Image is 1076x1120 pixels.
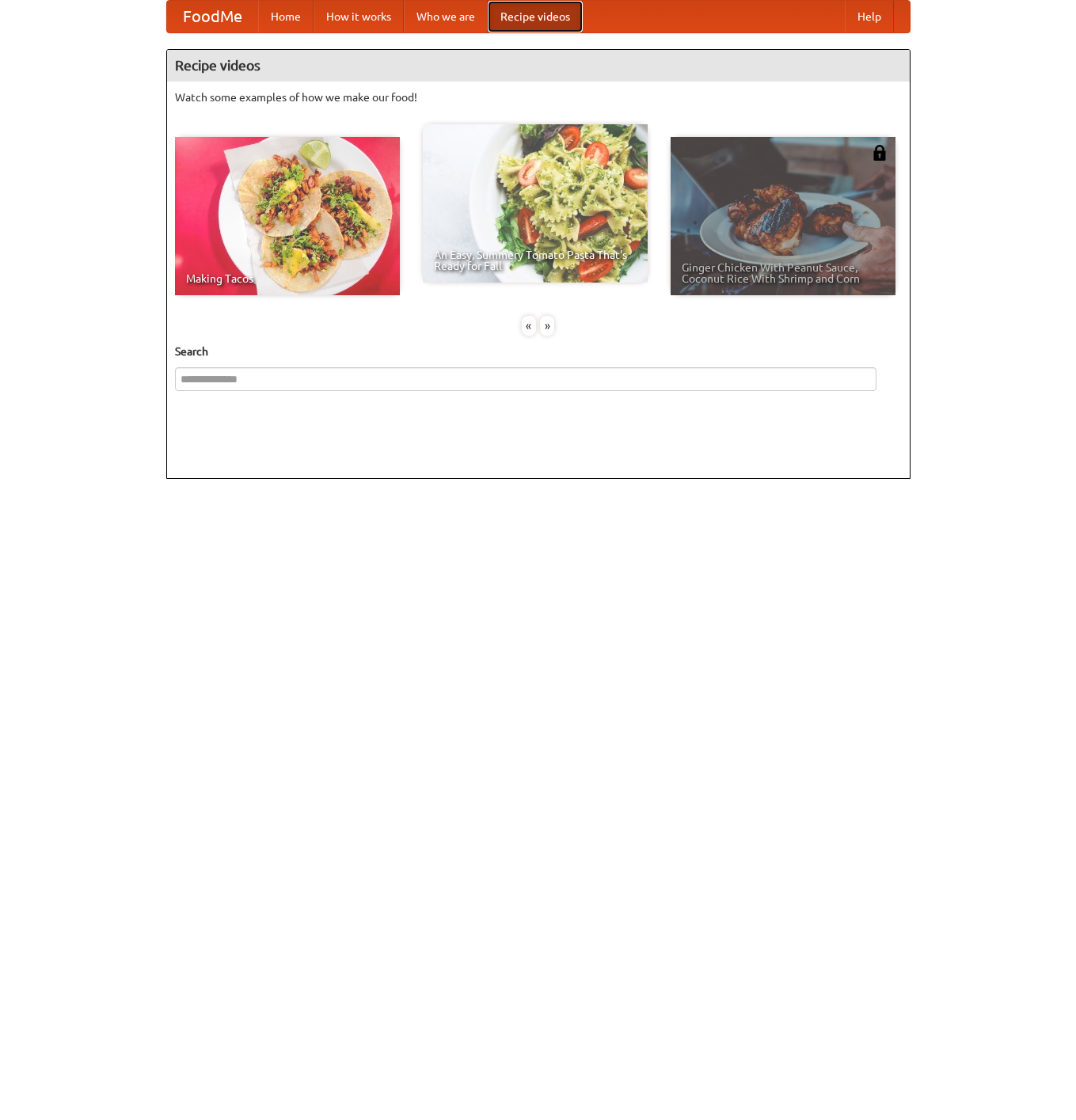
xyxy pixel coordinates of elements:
img: 483408.png [872,145,888,161]
a: Home [258,1,314,32]
span: An Easy, Summery Tomato Pasta That's Ready for Fall [434,249,637,271]
a: Help [845,1,894,32]
h5: Search [175,344,902,359]
a: Recipe videos [488,1,583,32]
a: An Easy, Summery Tomato Pasta That's Ready for Fall [423,124,648,283]
p: Watch some examples of how we make our food! [175,89,902,105]
a: How it works [314,1,404,32]
span: Making Tacos [186,273,389,284]
a: FoodMe [167,1,258,32]
a: Making Tacos [175,137,400,295]
h4: Recipe videos [167,50,910,82]
div: » [540,316,554,336]
div: « [522,316,536,336]
a: Who we are [404,1,488,32]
